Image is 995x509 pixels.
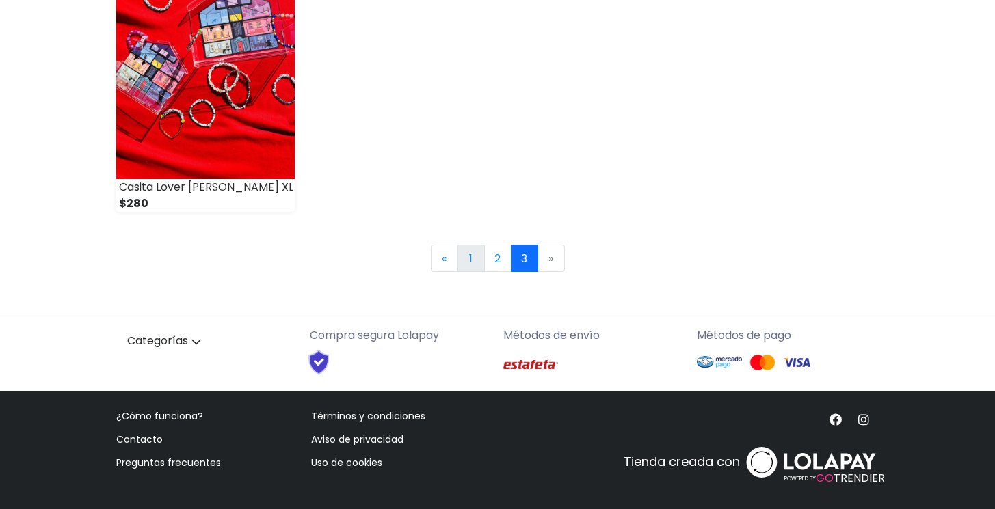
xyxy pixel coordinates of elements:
p: Métodos de pago [697,327,879,344]
p: Métodos de envío [503,327,686,344]
a: Preguntas frecuentes [116,456,221,469]
img: Visa Logo [783,354,810,371]
span: « [442,251,447,266]
p: Compra segura Lolapay [310,327,492,344]
img: Estafeta Logo [503,349,558,380]
a: Uso de cookies [311,456,382,469]
a: Aviso de privacidad [311,432,403,446]
a: 1 [457,245,485,272]
img: Mercado Pago Logo [697,349,743,375]
div: Casita Lover [PERSON_NAME] XL [116,179,295,195]
span: TRENDIER [784,470,885,486]
span: GO [816,470,834,486]
img: Mastercard Logo [749,354,776,371]
span: POWERED BY [784,475,816,482]
a: 3 [511,245,538,272]
nav: Page navigation [116,245,879,272]
p: Tienda creada con [624,452,740,471]
div: $280 [116,195,295,212]
a: ¿Cómo funciona? [116,409,203,423]
a: Previous [431,245,458,272]
a: 2 [484,245,512,272]
a: POWERED BYGOTRENDIER [743,436,879,489]
a: Contacto [116,432,163,446]
a: Términos y condiciones [311,409,425,423]
img: Shield Logo [296,349,342,375]
a: Categorías [116,327,299,355]
img: logo_white.svg [743,443,879,482]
